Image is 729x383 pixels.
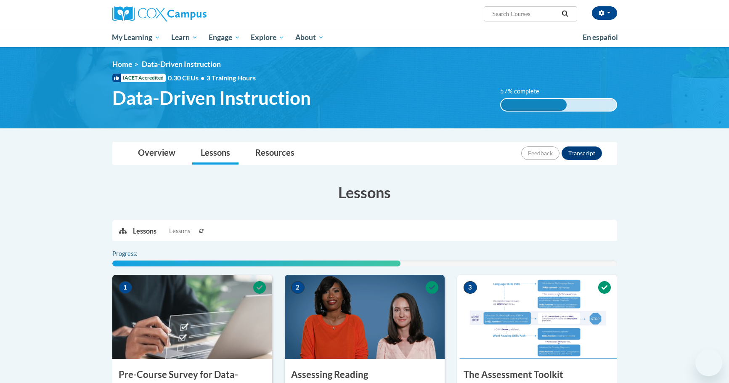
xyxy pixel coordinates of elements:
[119,281,132,294] span: 1
[207,74,256,82] span: 3 Training Hours
[168,73,207,82] span: 0.30 CEUs
[285,275,445,359] img: Course Image
[559,9,571,19] button: Search
[500,87,549,96] label: 57% complete
[203,28,246,47] a: Engage
[251,32,284,43] span: Explore
[112,60,132,69] a: Home
[112,182,617,203] h3: Lessons
[295,32,324,43] span: About
[464,281,477,294] span: 3
[695,349,722,376] iframe: Button to launch messaging window
[142,60,221,69] span: Data-Driven Instruction
[592,6,617,20] button: Account Settings
[501,99,567,111] div: 57% complete
[112,74,166,82] span: IACET Accredited
[112,6,207,21] img: Cox Campus
[457,368,617,381] h3: The Assessment Toolkit
[166,28,203,47] a: Learn
[577,29,623,46] a: En español
[130,142,184,165] a: Overview
[583,33,618,42] span: En español
[112,32,160,43] span: My Learning
[133,226,156,236] p: Lessons
[562,146,602,160] button: Transcript
[112,249,161,258] label: Progress:
[491,9,559,19] input: Search Courses
[169,226,190,236] span: Lessons
[209,32,240,43] span: Engage
[285,368,445,381] h3: Assessing Reading
[290,28,329,47] a: About
[100,28,630,47] div: Main menu
[171,32,198,43] span: Learn
[521,146,559,160] button: Feedback
[245,28,290,47] a: Explore
[107,28,166,47] a: My Learning
[192,142,239,165] a: Lessons
[112,6,272,21] a: Cox Campus
[112,275,272,359] img: Course Image
[112,87,311,109] span: Data-Driven Instruction
[201,74,204,82] span: •
[291,281,305,294] span: 2
[247,142,303,165] a: Resources
[457,275,617,359] img: Course Image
